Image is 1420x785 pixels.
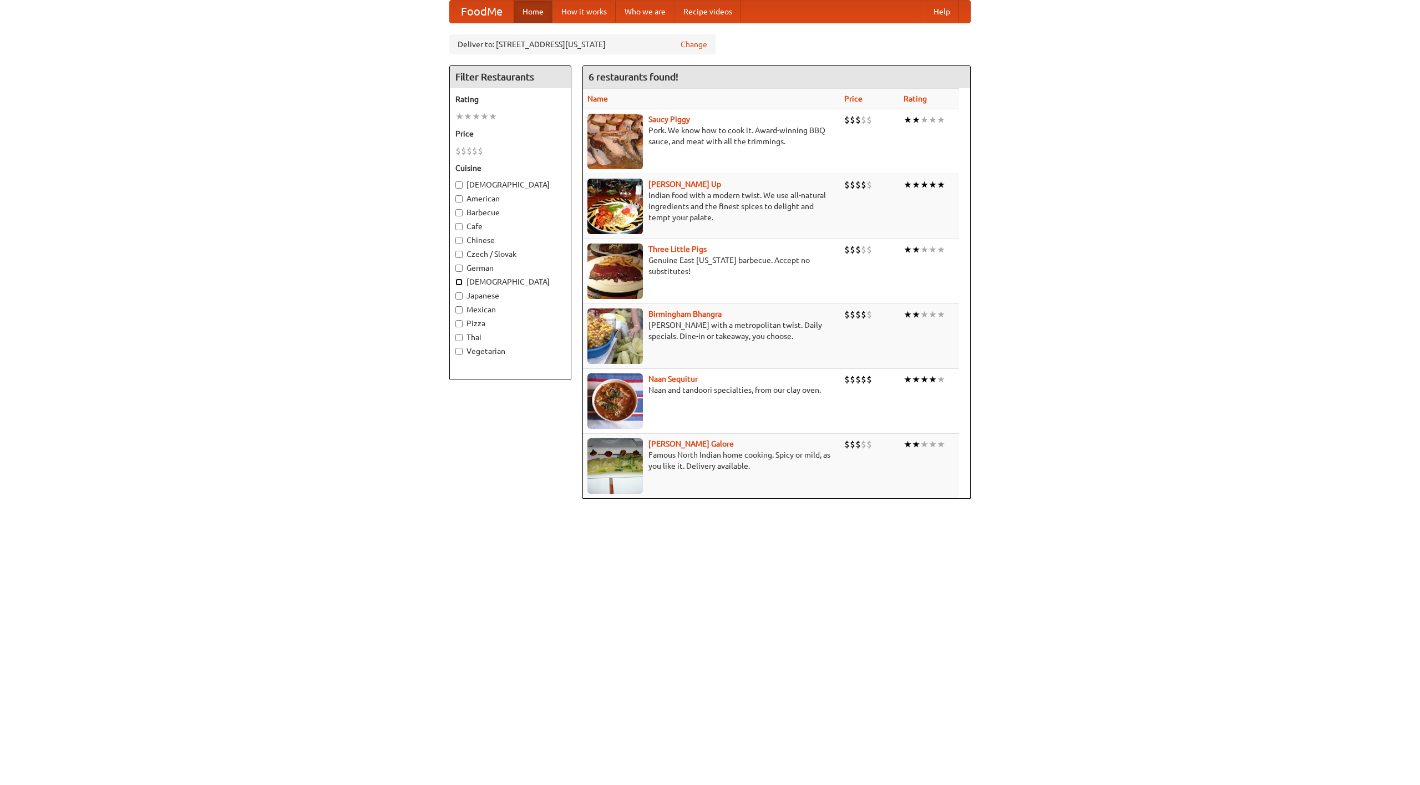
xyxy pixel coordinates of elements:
[850,438,855,450] li: $
[455,320,463,327] input: Pizza
[587,94,608,103] a: Name
[455,145,461,157] li: $
[648,245,707,254] a: Three Little Pigs
[587,384,835,396] p: Naan and tandoori specialties, from our clay oven.
[929,308,937,321] li: ★
[850,179,855,191] li: $
[587,244,643,299] img: littlepigs.jpg
[587,179,643,234] img: curryup.jpg
[861,373,866,386] li: $
[929,244,937,256] li: ★
[455,181,463,189] input: [DEMOGRAPHIC_DATA]
[648,180,721,189] a: [PERSON_NAME] Up
[904,438,912,450] li: ★
[455,292,463,300] input: Japanese
[920,373,929,386] li: ★
[904,244,912,256] li: ★
[929,114,937,126] li: ★
[489,110,497,123] li: ★
[844,179,850,191] li: $
[937,438,945,450] li: ★
[929,373,937,386] li: ★
[455,262,565,274] label: German
[912,244,920,256] li: ★
[455,110,464,123] li: ★
[648,374,698,383] a: Naan Sequitur
[937,308,945,321] li: ★
[861,308,866,321] li: $
[681,39,707,50] a: Change
[850,373,855,386] li: $
[844,308,850,321] li: $
[587,190,835,223] p: Indian food with a modern twist. We use all-natural ingredients and the finest spices to delight ...
[904,308,912,321] li: ★
[861,244,866,256] li: $
[844,114,850,126] li: $
[937,373,945,386] li: ★
[866,308,872,321] li: $
[455,249,565,260] label: Czech / Slovak
[455,163,565,174] h5: Cuisine
[455,265,463,272] input: German
[587,308,643,364] img: bhangra.jpg
[455,276,565,287] label: [DEMOGRAPHIC_DATA]
[861,114,866,126] li: $
[904,114,912,126] li: ★
[455,278,463,286] input: [DEMOGRAPHIC_DATA]
[866,373,872,386] li: $
[616,1,674,23] a: Who we are
[455,207,565,218] label: Barbecue
[455,304,565,315] label: Mexican
[844,438,850,450] li: $
[855,308,861,321] li: $
[920,114,929,126] li: ★
[855,373,861,386] li: $
[587,125,835,147] p: Pork. We know how to cook it. Award-winning BBQ sauce, and meat with all the trimmings.
[929,438,937,450] li: ★
[850,114,855,126] li: $
[455,334,463,341] input: Thai
[866,244,872,256] li: $
[648,310,722,318] b: Birmingham Bhangra
[912,179,920,191] li: ★
[455,318,565,329] label: Pizza
[844,244,850,256] li: $
[866,114,872,126] li: $
[450,1,514,23] a: FoodMe
[455,195,463,202] input: American
[587,320,835,342] p: [PERSON_NAME] with a metropolitan twist. Daily specials. Dine-in or takeaway, you choose.
[480,110,489,123] li: ★
[648,115,690,124] a: Saucy Piggy
[855,244,861,256] li: $
[455,290,565,301] label: Japanese
[552,1,616,23] a: How it works
[937,179,945,191] li: ★
[587,438,643,494] img: currygalore.jpg
[904,179,912,191] li: ★
[937,114,945,126] li: ★
[455,128,565,139] h5: Price
[861,179,866,191] li: $
[455,237,463,244] input: Chinese
[455,306,463,313] input: Mexican
[455,332,565,343] label: Thai
[514,1,552,23] a: Home
[648,439,734,448] b: [PERSON_NAME] Galore
[855,179,861,191] li: $
[464,110,472,123] li: ★
[455,193,565,204] label: American
[455,94,565,105] h5: Rating
[850,244,855,256] li: $
[455,223,463,230] input: Cafe
[844,373,850,386] li: $
[866,438,872,450] li: $
[478,145,483,157] li: $
[455,235,565,246] label: Chinese
[674,1,741,23] a: Recipe videos
[920,244,929,256] li: ★
[455,251,463,258] input: Czech / Slovak
[855,114,861,126] li: $
[904,373,912,386] li: ★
